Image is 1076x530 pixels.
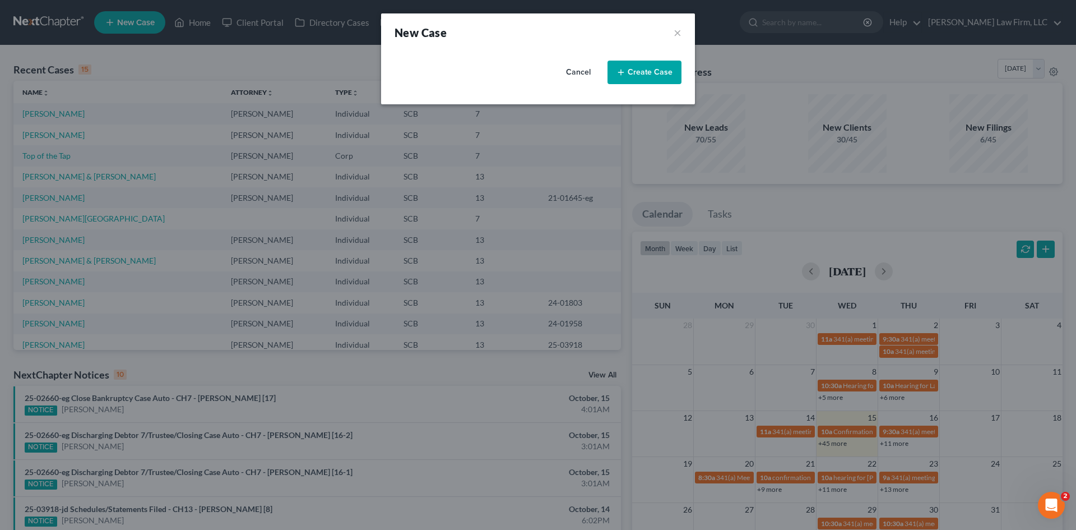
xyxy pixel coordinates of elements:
button: × [674,25,681,40]
strong: New Case [395,26,447,39]
button: Create Case [607,61,681,84]
span: 2 [1061,492,1070,501]
button: Cancel [554,61,603,84]
iframe: Intercom live chat [1038,492,1065,519]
